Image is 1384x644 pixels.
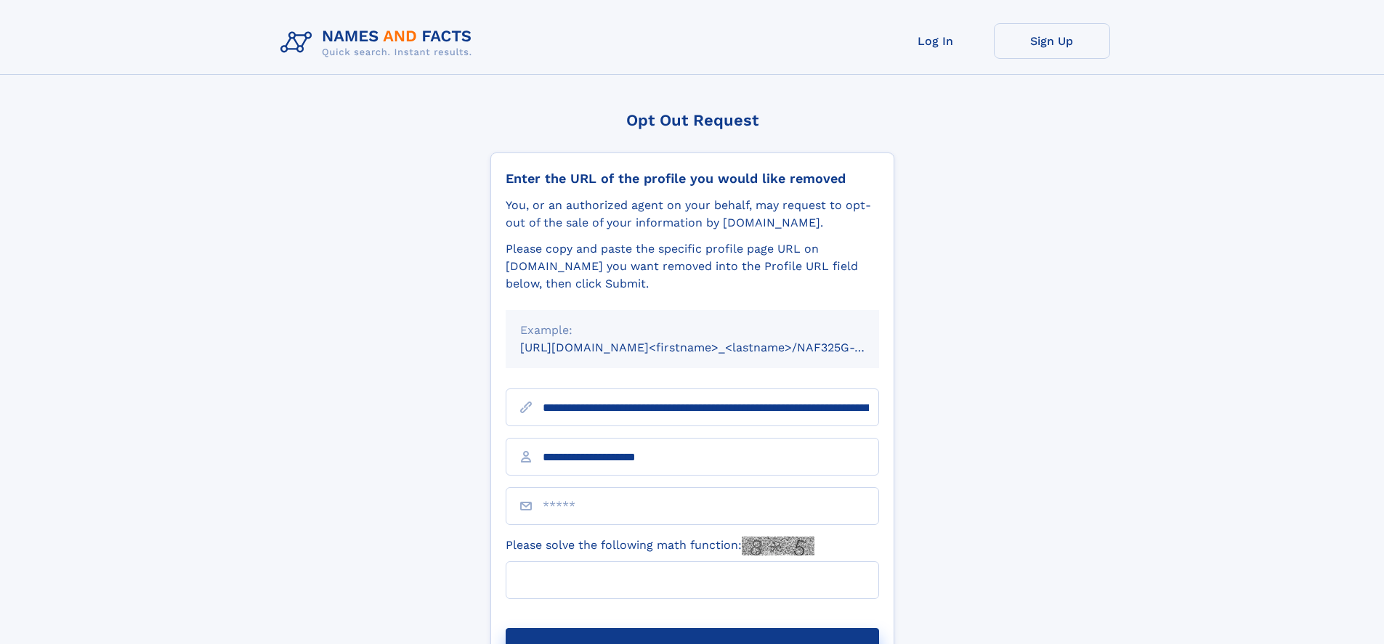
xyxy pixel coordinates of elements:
[506,537,814,555] label: Please solve the following math function:
[275,23,484,62] img: Logo Names and Facts
[506,171,879,187] div: Enter the URL of the profile you would like removed
[506,240,879,293] div: Please copy and paste the specific profile page URL on [DOMAIN_NAME] you want removed into the Pr...
[520,322,865,339] div: Example:
[994,23,1110,59] a: Sign Up
[506,197,879,232] div: You, or an authorized agent on your behalf, may request to opt-out of the sale of your informatio...
[490,111,894,129] div: Opt Out Request
[878,23,994,59] a: Log In
[520,341,907,354] small: [URL][DOMAIN_NAME]<firstname>_<lastname>/NAF325G-xxxxxxxx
